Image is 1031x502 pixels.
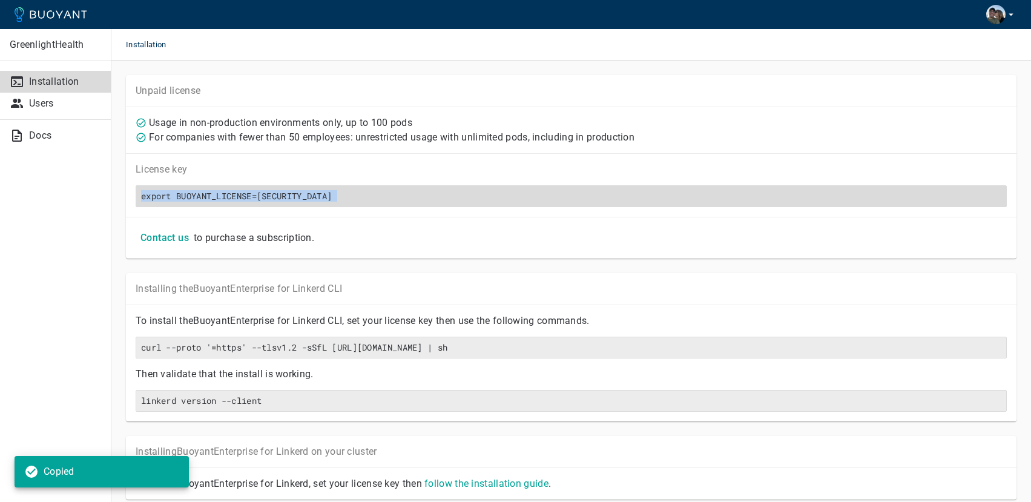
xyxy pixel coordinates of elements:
p: License key [136,163,1007,176]
p: Installing Buoyant Enterprise for Linkerd on your cluster [136,446,1007,458]
p: GreenlightHealth [10,39,101,51]
h6: linkerd version --client [141,395,1001,406]
p: To install Buoyant Enterprise for Linkerd, set your license key then . [136,478,1007,490]
button: Contact us [136,227,194,249]
p: Usage in non-production environments only, up to 100 pods [149,117,412,129]
p: Installation [29,76,101,88]
p: Users [29,97,101,110]
p: Unpaid license [136,85,1007,97]
p: For companies with fewer than 50 employees: unrestricted usage with unlimited pods, including in ... [149,131,634,144]
p: To install the Buoyant Enterprise for Linkerd CLI, set your license key then use the following co... [136,315,1007,327]
p: Installing the Buoyant Enterprise for Linkerd CLI [136,283,1007,295]
h6: curl --proto '=https' --tlsv1.2 -sSfL [URL][DOMAIN_NAME] | sh [141,342,1001,353]
h6: export BUOYANT_LICENSE=[SECURITY_DATA] [141,191,1001,202]
h4: Contact us [140,232,189,244]
p: Docs [29,130,101,142]
img: Todd Bush [986,5,1006,24]
span: Installation [126,29,181,61]
p: Then validate that the install is working. [136,368,1007,380]
p: to purchase a subscription. [194,232,314,244]
a: follow the installation guide [424,478,548,489]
